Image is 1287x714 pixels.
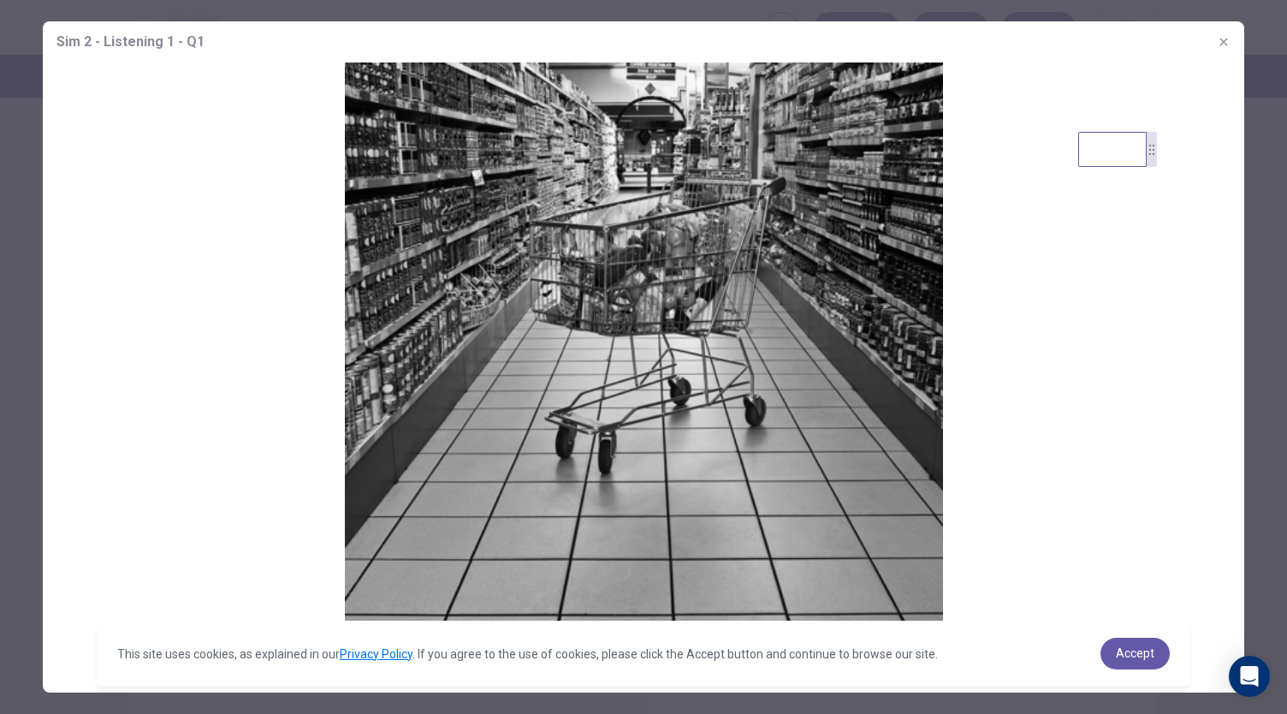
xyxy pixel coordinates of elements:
[43,62,1244,661] img: fallback image
[1100,638,1170,669] a: dismiss cookie message
[1229,656,1270,697] div: Open Intercom Messenger
[1116,646,1154,660] span: Accept
[56,32,205,52] span: Sim 2 - Listening 1 - Q1
[117,647,938,661] span: This site uses cookies, as explained in our . If you agree to the use of cookies, please click th...
[340,647,412,661] a: Privacy Policy
[97,621,1190,687] div: cookieconsent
